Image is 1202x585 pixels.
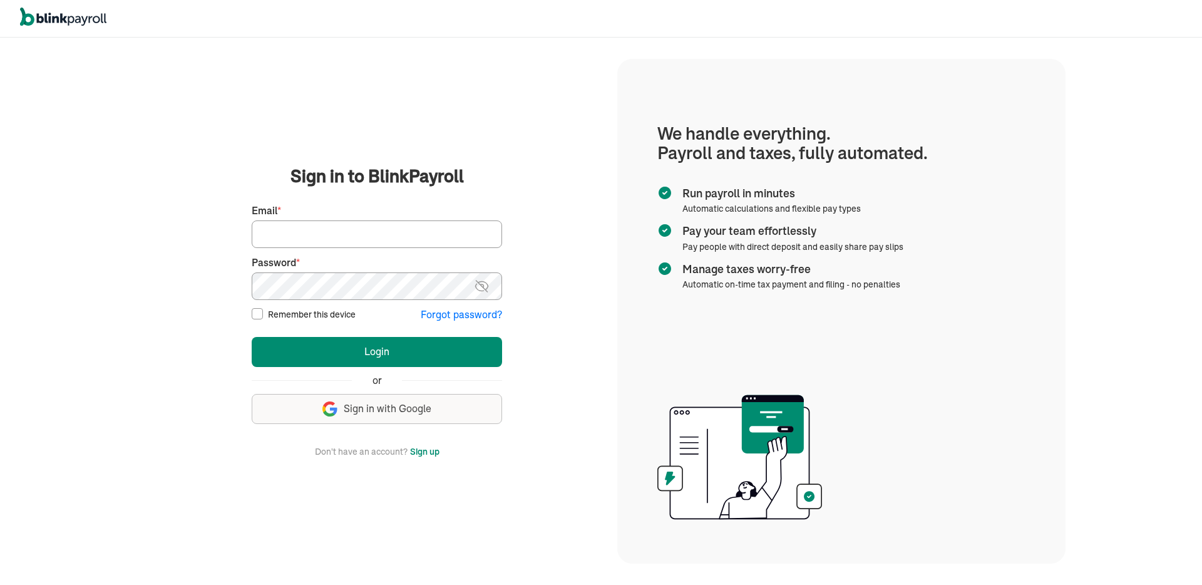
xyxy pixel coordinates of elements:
span: Automatic on-time tax payment and filing - no penalties [682,279,900,290]
span: Run payroll in minutes [682,185,856,202]
span: or [372,373,382,388]
img: eye [474,279,490,294]
label: Remember this device [268,308,356,321]
img: google [322,401,337,417]
img: logo [20,8,106,26]
img: checkmark [657,261,672,276]
h1: We handle everything. Payroll and taxes, fully automated. [657,124,1025,163]
span: Sign in with Google [344,401,431,416]
label: Email [252,204,502,218]
button: Sign in with Google [252,394,502,424]
img: illustration [657,391,822,524]
span: Automatic calculations and flexible pay types [682,203,861,214]
img: checkmark [657,223,672,238]
button: Login [252,337,502,367]
span: Pay people with direct deposit and easily share pay slips [682,241,903,252]
label: Password [252,256,502,270]
span: Don't have an account? [315,444,408,459]
img: checkmark [657,185,672,200]
span: Sign in to BlinkPayroll [290,163,464,189]
input: Your email address [252,220,502,248]
button: Sign up [410,444,439,459]
span: Pay your team effortlessly [682,223,898,239]
button: Forgot password? [421,308,502,322]
span: Manage taxes worry-free [682,261,895,277]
